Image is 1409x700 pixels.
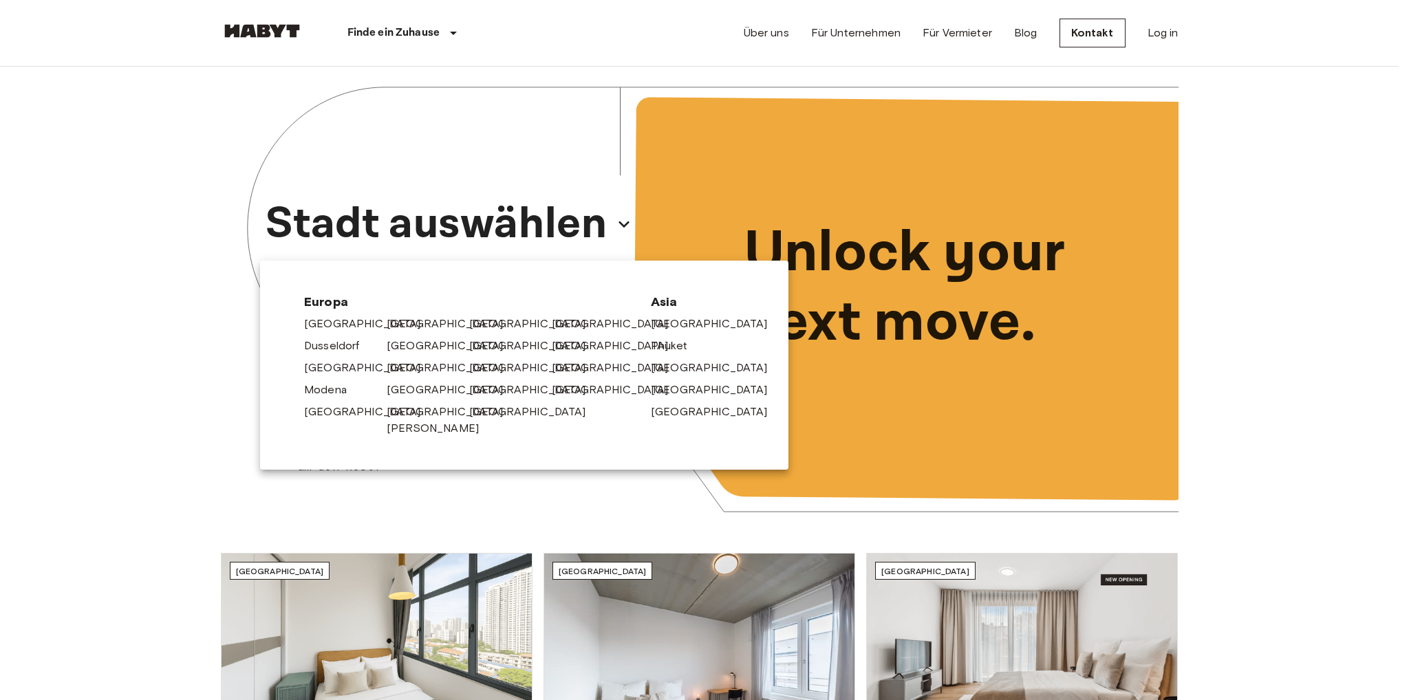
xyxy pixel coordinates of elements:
a: [GEOGRAPHIC_DATA] [469,382,600,398]
a: [GEOGRAPHIC_DATA] [304,404,435,420]
a: [GEOGRAPHIC_DATA] [387,360,517,376]
span: Asia [651,294,744,310]
a: [GEOGRAPHIC_DATA] [304,360,435,376]
span: Europa [304,294,629,310]
a: [GEOGRAPHIC_DATA] [651,316,782,332]
a: [GEOGRAPHIC_DATA] [469,404,600,420]
a: [GEOGRAPHIC_DATA] [651,382,782,398]
a: [GEOGRAPHIC_DATA] [651,404,782,420]
a: [GEOGRAPHIC_DATA] [304,316,435,332]
a: [GEOGRAPHIC_DATA] [552,382,682,398]
a: [GEOGRAPHIC_DATA] [469,338,600,354]
a: [GEOGRAPHIC_DATA] [469,360,600,376]
a: [GEOGRAPHIC_DATA][PERSON_NAME] [387,404,517,437]
a: [GEOGRAPHIC_DATA] [552,316,682,332]
a: [GEOGRAPHIC_DATA] [387,382,517,398]
a: [GEOGRAPHIC_DATA] [387,316,517,332]
a: [GEOGRAPHIC_DATA] [387,338,517,354]
a: [GEOGRAPHIC_DATA] [651,360,782,376]
a: [GEOGRAPHIC_DATA] [469,316,600,332]
a: [GEOGRAPHIC_DATA] [552,338,682,354]
a: Phuket [651,338,701,354]
a: Modena [304,382,361,398]
a: Dusseldorf [304,338,374,354]
a: [GEOGRAPHIC_DATA] [552,360,682,376]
